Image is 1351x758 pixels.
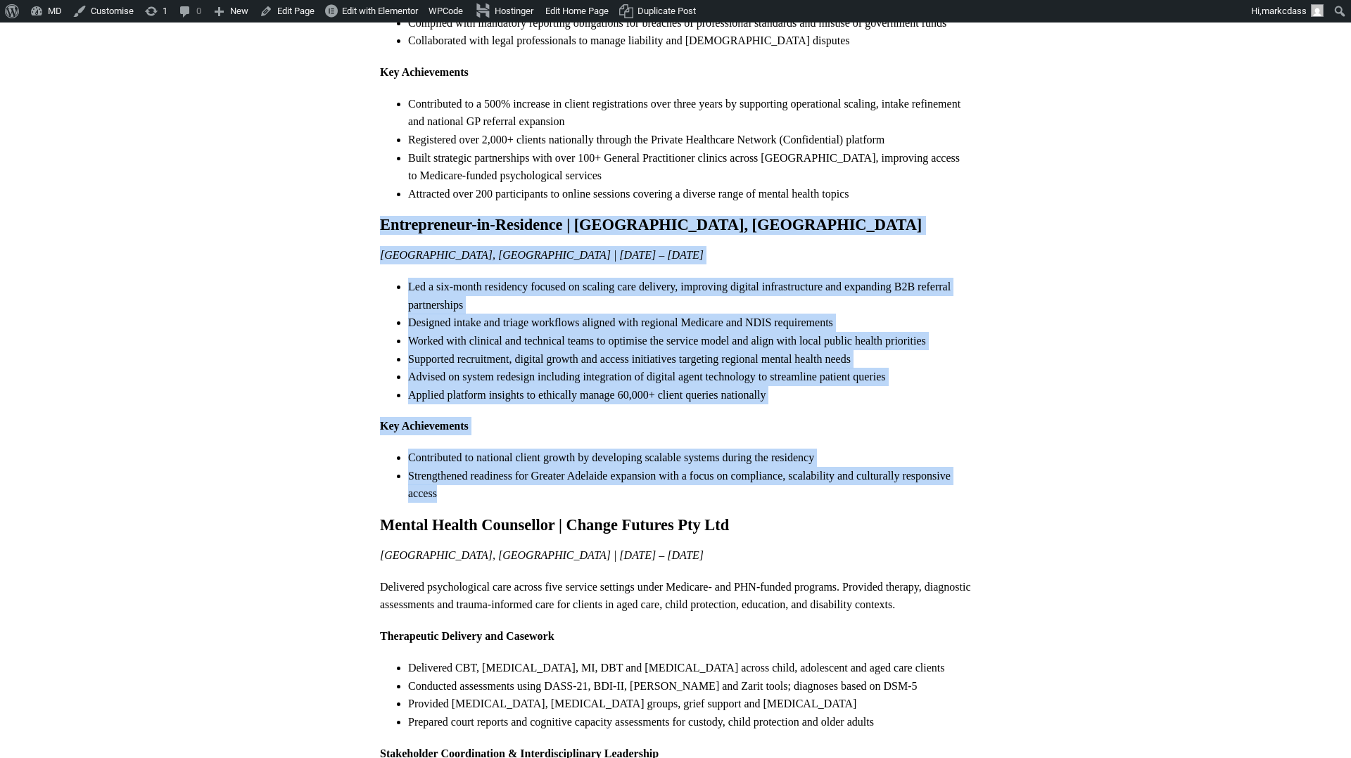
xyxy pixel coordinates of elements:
li: Designed intake and triage workflows aligned with regional Medicare and NDIS requirements [408,314,971,332]
li: Contributed to a 500% increase in client registrations over three years by supporting operational... [408,95,971,131]
li: Complied with mandatory reporting obligations for breaches of professional standards and misuse o... [408,14,971,32]
strong: Therapeutic Delivery and Casework [380,630,554,642]
span: markcdass [1262,6,1307,16]
li: Conducted assessments using DASS-21, BDI-II, [PERSON_NAME] and Zarit tools; diagnoses based on DSM-5 [408,677,971,695]
li: Provided [MEDICAL_DATA], [MEDICAL_DATA] groups, grief support and [MEDICAL_DATA] [408,695,971,713]
div: v 4.0.25 [39,23,69,34]
li: Contributed to national client growth by developing scalable systems during the residency [408,449,971,467]
li: Supported recruitment, digital growth and access initiatives targeting regional mental health needs [408,350,971,368]
p: Delivered psychological care across five service settings under Medicare- and PHN-funded programs... [380,578,971,614]
div: Keywords by Traffic [156,83,237,92]
img: tab_keywords_by_traffic_grey.svg [140,82,151,93]
li: Worked with clinical and technical teams to optimise the service model and align with local publi... [408,332,971,350]
img: logo_orange.svg [23,23,34,34]
h2: Entrepreneur-in-Residence | [GEOGRAPHIC_DATA], [GEOGRAPHIC_DATA] [380,216,971,235]
li: Built strategic partnerships with over 100+ General Practitioner clinics across [GEOGRAPHIC_DATA]... [408,149,971,185]
h2: Mental Health Counsellor | Change Futures Pty Ltd [380,516,971,535]
li: Prepared court reports and cognitive capacity assessments for custody, child protection and older... [408,713,971,731]
strong: Key Achievements [380,420,469,432]
i: [GEOGRAPHIC_DATA], [GEOGRAPHIC_DATA] | [DATE] – [DATE] [380,549,704,561]
li: Registered over 2,000+ clients nationally through the Private Healthcare Network (Confidential) p... [408,131,971,149]
li: Strengthened readiness for Greater Adelaide expansion with a focus on compliance, scalability and... [408,467,971,503]
strong: Key Achievements [380,66,469,78]
img: tab_domain_overview_orange.svg [38,82,49,93]
li: Led a six-month residency focused on scaling care delivery, improving digital infrastructure and ... [408,278,971,314]
li: Delivered CBT, [MEDICAL_DATA], MI, DBT and [MEDICAL_DATA] across child, adolescent and aged care ... [408,659,971,677]
div: Domain Overview [53,83,126,92]
li: Attracted over 200 participants to online sessions covering a diverse range of mental health topics [408,185,971,203]
li: Collaborated with legal professionals to manage liability and [DEMOGRAPHIC_DATA] disputes [408,32,971,50]
img: website_grey.svg [23,37,34,48]
i: [GEOGRAPHIC_DATA], [GEOGRAPHIC_DATA] | [DATE] – [DATE] [380,249,704,261]
span: Edit with Elementor [342,6,418,16]
div: Domain: [DOMAIN_NAME] [37,37,155,48]
li: Advised on system redesign including integration of digital agent technology to streamline patien... [408,368,971,386]
li: Applied platform insights to ethically manage 60,000+ client queries nationally [408,386,971,404]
